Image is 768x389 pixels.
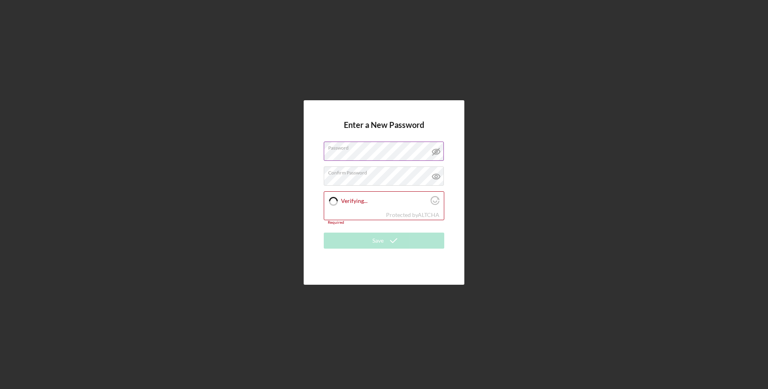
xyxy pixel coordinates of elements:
h4: Enter a New Password [344,120,424,142]
a: Visit Altcha.org [431,199,439,206]
label: Verifying... [341,198,428,204]
div: Required [324,220,444,225]
div: Save [372,233,384,249]
label: Password [328,142,444,151]
a: Visit Altcha.org [418,211,439,218]
div: Protected by [386,212,439,218]
label: Confirm Password [328,167,444,176]
button: Save [324,233,444,249]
